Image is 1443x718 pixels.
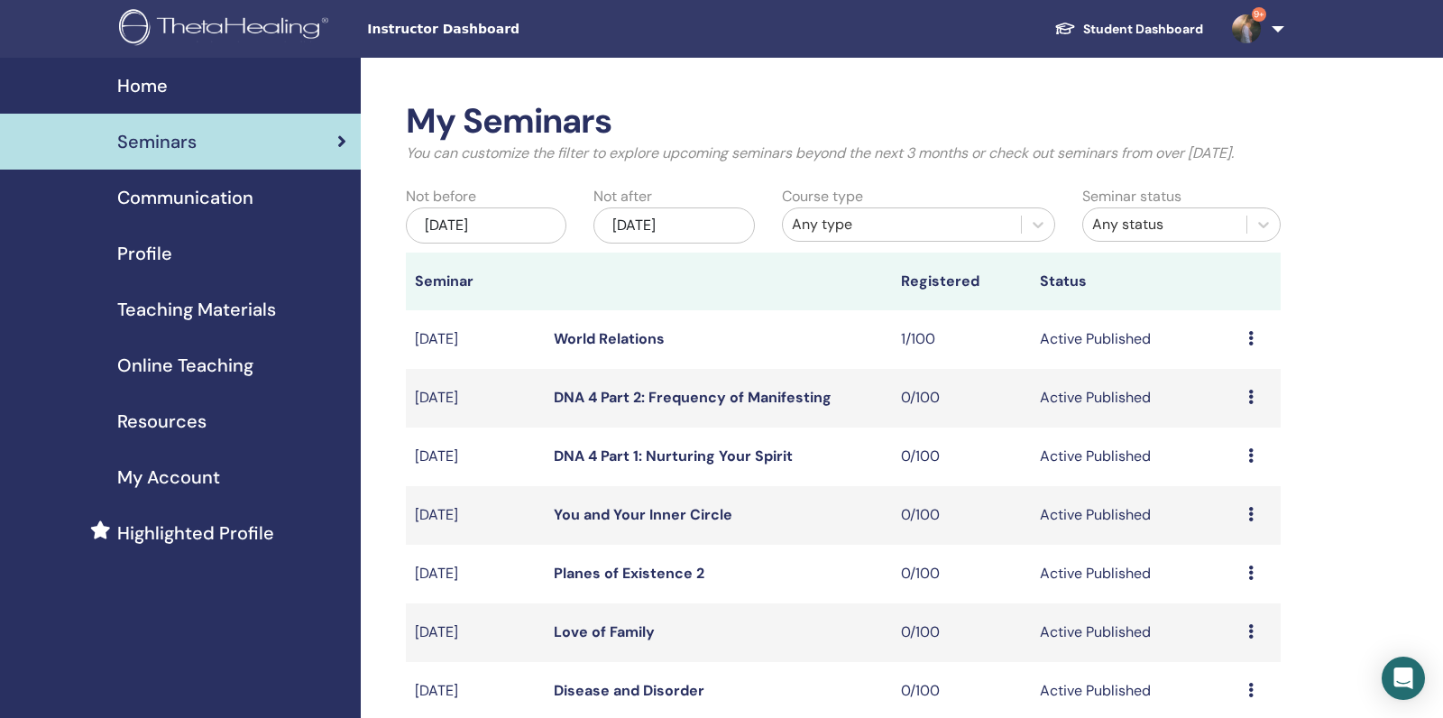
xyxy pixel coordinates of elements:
[1252,7,1266,22] span: 9+
[117,128,197,155] span: Seminars
[593,186,652,207] label: Not after
[117,464,220,491] span: My Account
[406,486,545,545] td: [DATE]
[406,369,545,428] td: [DATE]
[406,101,1281,143] h2: My Seminars
[406,207,566,244] div: [DATE]
[554,446,793,465] a: DNA 4 Part 1: Nurturing Your Spirit
[782,186,863,207] label: Course type
[117,408,207,435] span: Resources
[406,253,545,310] th: Seminar
[1031,486,1239,545] td: Active Published
[406,143,1281,164] p: You can customize the filter to explore upcoming seminars beyond the next 3 months or check out s...
[1082,186,1181,207] label: Seminar status
[1031,428,1239,486] td: Active Published
[554,622,655,641] a: Love of Family
[554,564,704,583] a: Planes of Existence 2
[406,603,545,662] td: [DATE]
[1031,603,1239,662] td: Active Published
[406,186,476,207] label: Not before
[1031,545,1239,603] td: Active Published
[117,240,172,267] span: Profile
[117,296,276,323] span: Teaching Materials
[1092,214,1237,235] div: Any status
[892,486,1031,545] td: 0/100
[1040,13,1218,46] a: Student Dashboard
[892,310,1031,369] td: 1/100
[117,520,274,547] span: Highlighted Profile
[892,545,1031,603] td: 0/100
[892,253,1031,310] th: Registered
[117,352,253,379] span: Online Teaching
[1382,657,1425,700] div: Open Intercom Messenger
[892,369,1031,428] td: 0/100
[593,207,754,244] div: [DATE]
[554,681,704,700] a: Disease and Disorder
[119,9,335,50] img: logo.png
[1031,369,1239,428] td: Active Published
[1054,21,1076,36] img: graduation-cap-white.svg
[554,329,665,348] a: World Relations
[367,20,638,39] span: Instructor Dashboard
[117,72,168,99] span: Home
[792,214,1012,235] div: Any type
[406,545,545,603] td: [DATE]
[406,428,545,486] td: [DATE]
[892,428,1031,486] td: 0/100
[1232,14,1261,43] img: default.jpg
[554,505,732,524] a: You and Your Inner Circle
[892,603,1031,662] td: 0/100
[406,310,545,369] td: [DATE]
[554,388,832,407] a: DNA 4 Part 2: Frequency of Manifesting
[117,184,253,211] span: Communication
[1031,253,1239,310] th: Status
[1031,310,1239,369] td: Active Published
